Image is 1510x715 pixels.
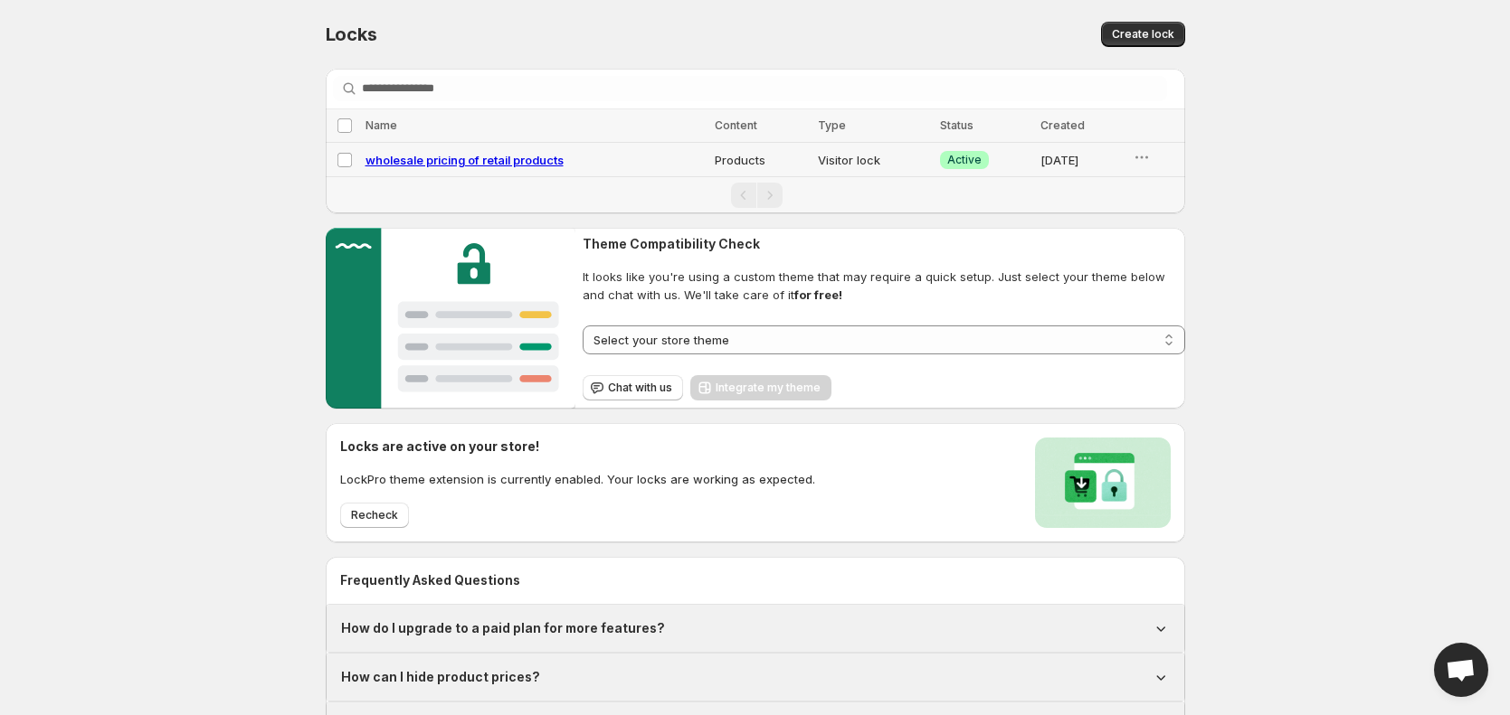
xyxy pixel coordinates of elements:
[1434,643,1488,697] div: Open chat
[341,619,665,637] h1: How do I upgrade to a paid plan for more features?
[608,381,672,395] span: Chat with us
[709,143,812,177] td: Products
[947,153,982,167] span: Active
[340,571,1171,589] h2: Frequently Asked Questions
[794,287,842,302] strong: for free!
[340,437,815,456] h2: Locks are active on your store!
[340,503,409,528] button: Recheck
[341,668,540,686] h1: How can I hide product prices?
[366,118,397,132] span: Name
[1035,437,1171,528] img: Locks activated
[1040,118,1085,132] span: Created
[340,470,815,488] p: LockPro theme extension is currently enabled. Your locks are working as expected.
[326,176,1185,213] nav: Pagination
[583,235,1184,253] h2: Theme Compatibility Check
[812,143,935,177] td: Visitor lock
[583,268,1184,304] span: It looks like you're using a custom theme that may require a quick setup. Just select your theme ...
[1101,22,1185,47] button: Create lock
[715,118,757,132] span: Content
[940,118,973,132] span: Status
[326,24,377,45] span: Locks
[818,118,846,132] span: Type
[326,228,576,409] img: Customer support
[583,375,683,400] button: Chat with us
[1035,143,1127,177] td: [DATE]
[351,508,398,522] span: Recheck
[366,153,564,167] a: wholesale pricing of retail products
[1112,27,1174,42] span: Create lock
